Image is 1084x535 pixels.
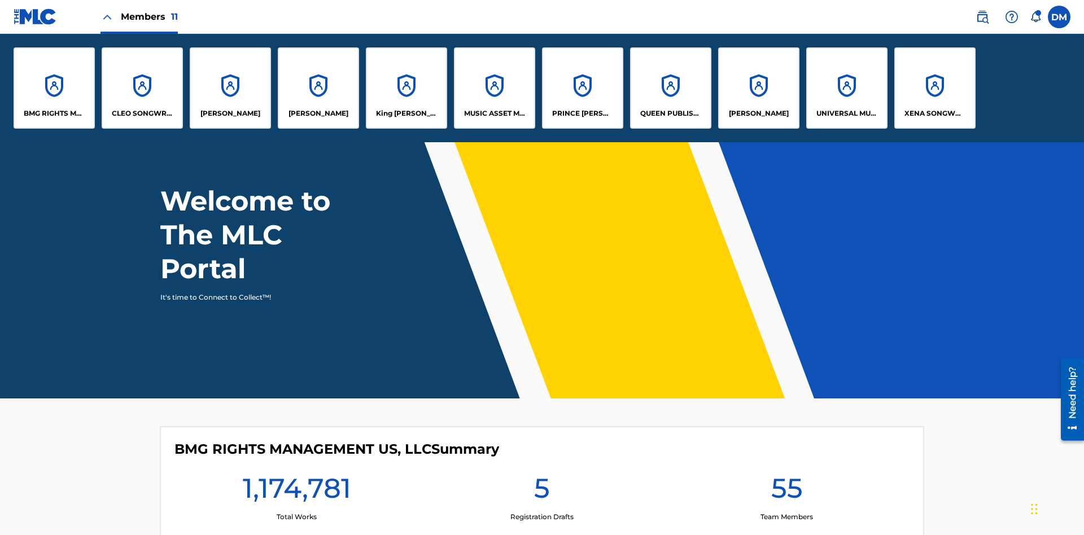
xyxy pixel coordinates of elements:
a: Public Search [971,6,994,28]
p: CLEO SONGWRITER [112,108,173,119]
p: BMG RIGHTS MANAGEMENT US, LLC [24,108,85,119]
p: Total Works [277,512,317,522]
h1: 1,174,781 [243,471,351,512]
img: Close [100,10,114,24]
h1: 55 [771,471,803,512]
img: MLC Logo [14,8,57,25]
a: Accounts[PERSON_NAME] [190,47,271,129]
a: AccountsKing [PERSON_NAME] [366,47,447,129]
div: Drag [1031,492,1038,526]
div: User Menu [1048,6,1070,28]
iframe: Resource Center [1052,354,1084,446]
a: Accounts[PERSON_NAME] [278,47,359,129]
p: It's time to Connect to Collect™! [160,292,356,302]
a: AccountsXENA SONGWRITER [894,47,976,129]
h4: BMG RIGHTS MANAGEMENT US, LLC [174,441,499,458]
p: ELVIS COSTELLO [200,108,260,119]
a: AccountsMUSIC ASSET MANAGEMENT (MAM) [454,47,535,129]
iframe: Chat Widget [1028,481,1084,535]
span: Members [121,10,178,23]
a: AccountsUNIVERSAL MUSIC PUB GROUP [806,47,888,129]
h1: 5 [534,471,550,512]
span: 11 [171,11,178,22]
p: MUSIC ASSET MANAGEMENT (MAM) [464,108,526,119]
p: Registration Drafts [510,512,574,522]
a: AccountsQUEEN PUBLISHA [630,47,711,129]
p: RONALD MCTESTERSON [729,108,789,119]
p: Team Members [760,512,813,522]
img: search [976,10,989,24]
a: Accounts[PERSON_NAME] [718,47,799,129]
a: AccountsCLEO SONGWRITER [102,47,183,129]
p: EYAMA MCSINGER [289,108,348,119]
p: QUEEN PUBLISHA [640,108,702,119]
img: help [1005,10,1019,24]
p: King McTesterson [376,108,438,119]
div: Help [1000,6,1023,28]
div: Notifications [1030,11,1041,23]
a: AccountsPRINCE [PERSON_NAME] [542,47,623,129]
h1: Welcome to The MLC Portal [160,184,371,286]
p: UNIVERSAL MUSIC PUB GROUP [816,108,878,119]
a: AccountsBMG RIGHTS MANAGEMENT US, LLC [14,47,95,129]
p: PRINCE MCTESTERSON [552,108,614,119]
p: XENA SONGWRITER [904,108,966,119]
